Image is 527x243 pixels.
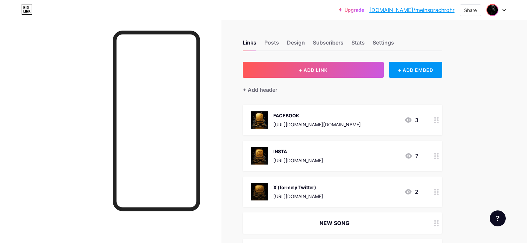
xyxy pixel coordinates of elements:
div: [URL][DOMAIN_NAME] [273,193,323,200]
img: INSTA [251,147,268,165]
div: 7 [405,152,418,160]
div: INSTA [273,148,323,155]
div: Share [464,7,477,14]
div: NEW SONG [251,219,418,227]
img: FACEBOOK [251,111,268,129]
div: Links [243,39,256,51]
span: + ADD LINK [299,67,328,73]
div: + ADD EMBED [389,62,442,78]
div: FACEBOOK [273,112,361,119]
div: Stats [351,39,365,51]
div: 2 [404,188,418,196]
div: [URL][DOMAIN_NAME][DOMAIN_NAME] [273,121,361,128]
div: + Add header [243,86,277,94]
a: [DOMAIN_NAME]/meinsprachrohr [369,6,455,14]
div: Settings [373,39,394,51]
div: X (formely Twitter) [273,184,323,191]
img: meinsprachrohr [487,5,498,15]
button: + ADD LINK [243,62,384,78]
div: Posts [264,39,279,51]
div: [URL][DOMAIN_NAME] [273,157,323,164]
div: Design [287,39,305,51]
a: Upgrade [339,7,364,13]
div: 3 [404,116,418,124]
img: X (formely Twitter) [251,183,268,200]
div: Subscribers [313,39,343,51]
